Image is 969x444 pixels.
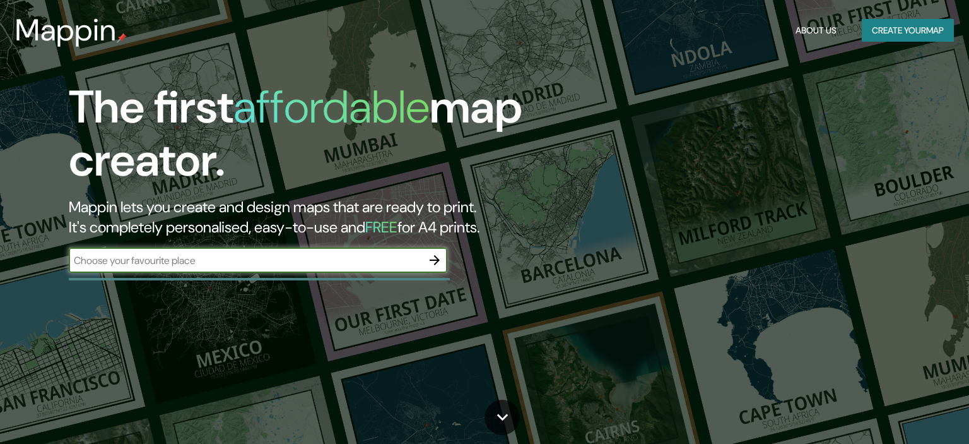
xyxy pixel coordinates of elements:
[233,78,430,136] h1: affordable
[790,19,842,42] button: About Us
[69,253,422,268] input: Choose your favourite place
[117,33,127,43] img: mappin-pin
[69,81,553,197] h1: The first map creator.
[69,197,553,237] h2: Mappin lets you create and design maps that are ready to print. It's completely personalised, eas...
[365,217,397,237] h5: FREE
[862,19,954,42] button: Create yourmap
[15,13,117,48] h3: Mappin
